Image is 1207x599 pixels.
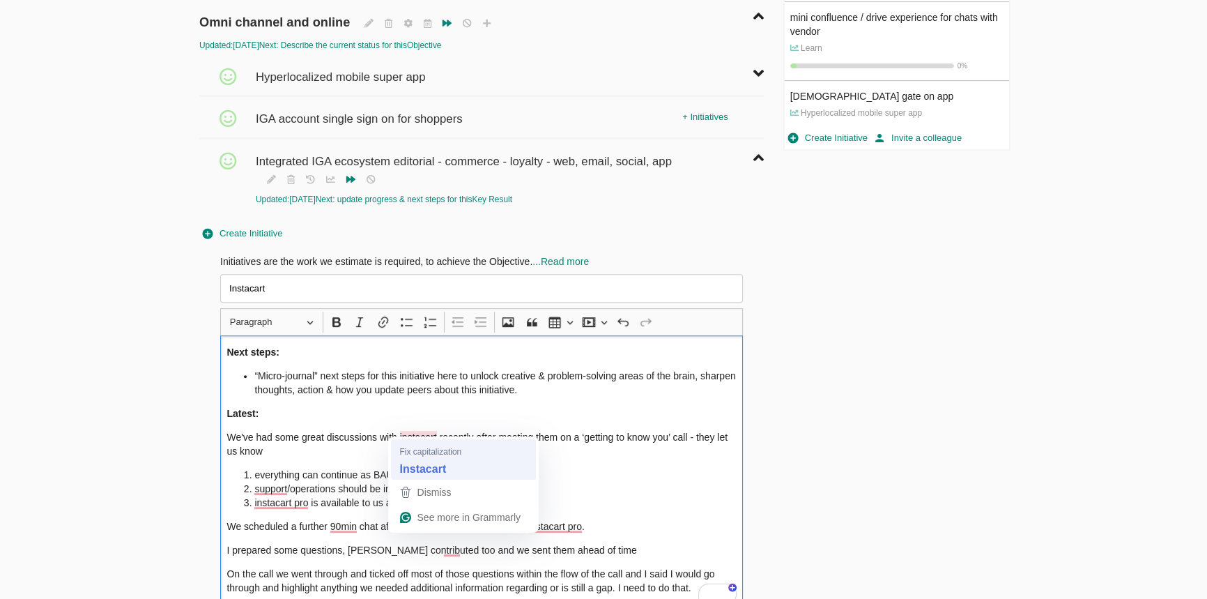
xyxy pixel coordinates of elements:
[785,128,871,149] button: Create Initiative
[220,274,743,303] input: E.G. Interview 50 customers who recently signed up
[958,62,967,70] span: 0 %
[875,130,962,146] span: Invite a colleague
[226,520,736,533] p: We scheduled a further 90min chat after an ad-hoc demo/overview of instacart pro.
[199,223,286,245] button: Create Initiative
[254,369,736,397] li: “Micro-journal” next steps for this initiative here to unlock creative & problem-solving areas of...
[226,543,736,557] p: I prepared some questions, [PERSON_NAME] contributed too and we sent them ahead of time
[790,10,1004,38] div: mini confluence / drive experience for chats with vendor
[226,408,259,419] strong: Latest:
[203,226,282,242] span: Create Initiative
[199,40,764,52] div: Updated: [DATE] Next: Describe the current status for this Objective
[871,128,965,149] button: Invite a colleague
[256,55,429,86] span: Hyperlocalized mobile super app
[226,347,279,358] strong: Next steps:
[254,482,736,496] li: support/operations should be improved
[220,255,743,268] div: Initiatives are the work we estimate is required, to achieve the Objective.
[226,567,736,595] p: On the call we went through and ticked off most of those questions within the flow of the call an...
[788,130,868,146] span: Create Initiative
[220,308,743,335] div: Editor toolbar
[226,430,736,458] p: We've had some great discussions with instacart recently after meeting them on a ‘getting to know...
[254,468,736,482] li: everything can continue as BAU if we wish
[256,97,466,128] span: IGA account single sign on for shoppers
[790,107,1004,119] p: Hyperlocalized mobile super app
[679,107,731,128] div: + Initiatives
[790,43,1004,54] p: Learn
[224,312,320,333] button: Paragraph
[532,256,589,267] span: ...Read more
[790,89,1004,103] div: [DEMOGRAPHIC_DATA] gate on app
[230,314,302,331] span: Paragraph
[256,194,679,206] div: Updated: [DATE] Next: update progress & next steps for this Key Result
[256,139,675,170] span: Integrated IGA ecosystem editorial - commerce - loyalty - web, email, social, app
[254,496,736,510] li: instacart pro is available to us as a migration option if we wish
